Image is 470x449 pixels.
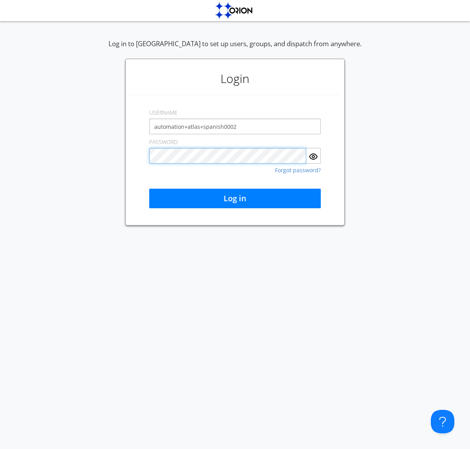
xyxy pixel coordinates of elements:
[431,410,454,433] iframe: Toggle Customer Support
[149,138,178,146] label: PASSWORD
[306,148,321,164] button: Show Password
[108,39,362,59] div: Log in to [GEOGRAPHIC_DATA] to set up users, groups, and dispatch from anywhere.
[309,152,318,161] img: eye.svg
[275,168,321,173] a: Forgot password?
[130,63,340,94] h1: Login
[149,109,177,117] label: USERNAME
[149,189,321,208] button: Log in
[149,148,306,164] input: Password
